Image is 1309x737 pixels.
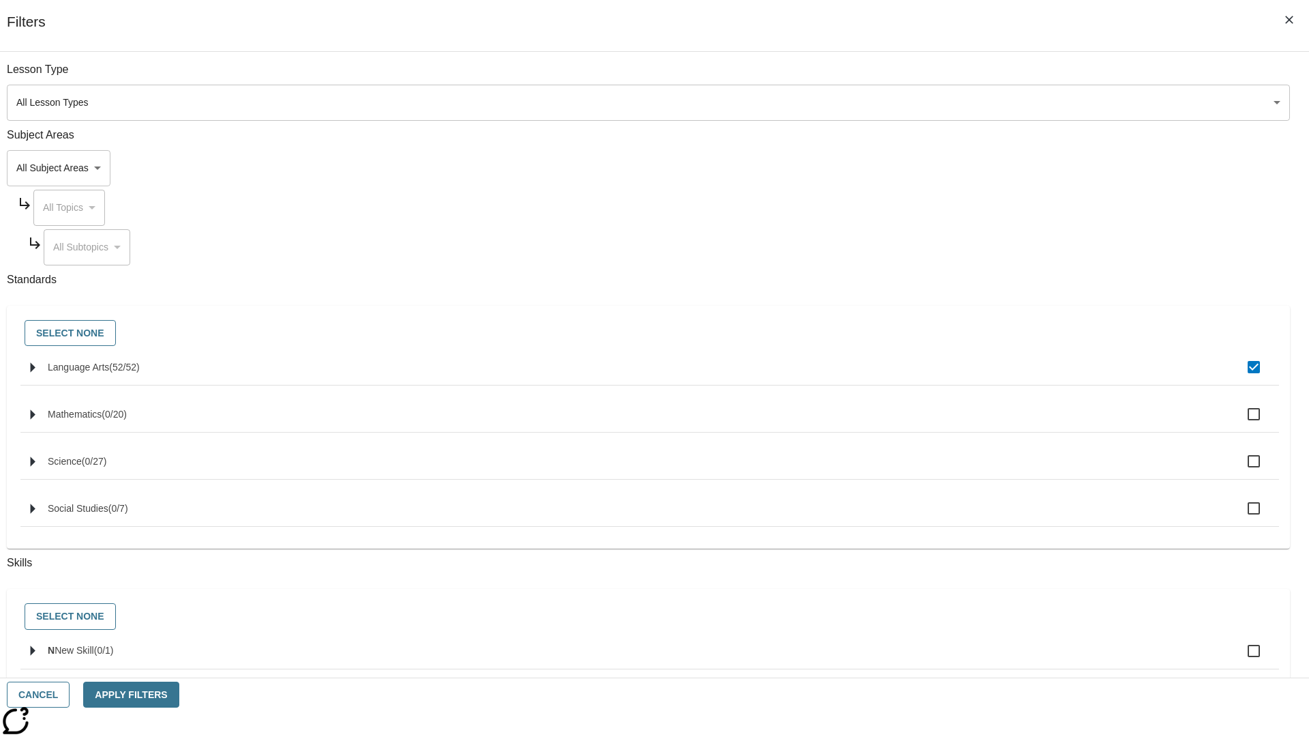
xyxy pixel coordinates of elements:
[7,150,110,186] div: Select a Subject Area
[48,362,109,373] span: Language Arts
[102,409,127,420] span: 0 standards selected/20 standards in group
[7,85,1290,121] div: Select a lesson type
[33,190,105,226] div: Select a Subject Area
[25,320,116,347] button: Select None
[108,503,128,514] span: 0 standards selected/7 standards in group
[20,349,1279,538] ul: Select standards
[7,62,1290,78] p: Lesson Type
[7,682,70,708] button: Cancel
[7,555,1290,571] p: Skills
[18,317,1279,350] div: Select standards
[1275,5,1304,34] button: Close Filters side menu
[18,600,1279,633] div: Select skills
[48,409,102,420] span: Mathematics
[94,645,114,656] span: 0 skills selected/1 skills in group
[7,272,1290,288] p: Standards
[55,645,94,656] span: New Skill
[48,645,55,656] span: N
[82,456,107,467] span: 0 standards selected/27 standards in group
[7,128,1290,143] p: Subject Areas
[7,14,46,51] h1: Filters
[25,603,116,630] button: Select None
[109,362,139,373] span: 52 standards selected/52 standards in group
[48,503,108,514] span: Social Studies
[83,682,179,708] button: Apply Filters
[48,456,82,467] span: Science
[44,229,130,265] div: Select a Subject Area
